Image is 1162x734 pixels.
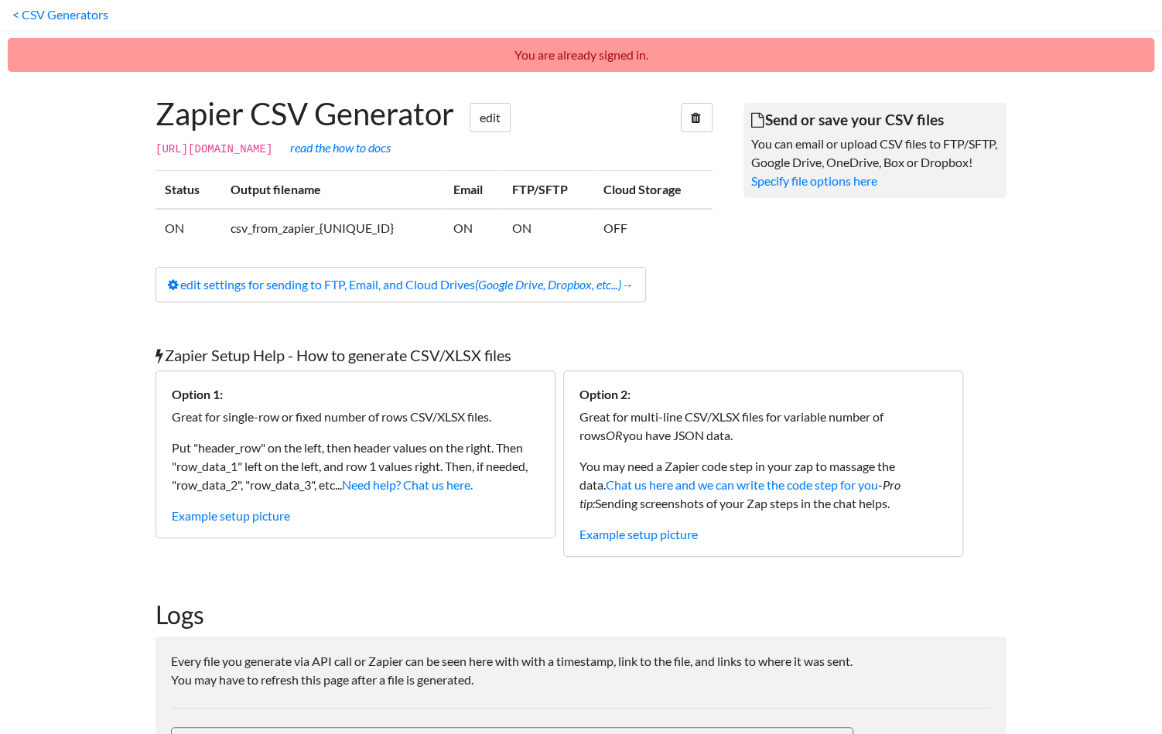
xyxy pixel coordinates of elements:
[156,267,646,302] a: edit settings for sending to FTP, Email, and Cloud Drives(Google Drive, Dropbox, etc...)→
[606,477,878,492] a: Chat us here and we can write the code step for you
[503,171,594,210] th: FTP/SFTP
[579,457,947,513] p: You may need a Zapier code step in your zap to massage the data. - Sending screenshots of your Za...
[342,477,473,492] a: Need help? Chat us here.
[172,387,539,401] h6: Option 1:
[444,171,503,210] th: Email
[172,508,290,523] a: Example setup picture
[221,171,444,210] th: Output filename
[751,173,877,188] a: Specify file options here
[503,209,594,247] td: ON
[594,171,713,210] th: Cloud Storage
[1085,657,1143,715] iframe: Drift Widget Chat Controller
[751,111,999,128] h5: Send or save your CSV files
[156,600,1006,630] h2: Logs
[290,140,391,155] a: read the how to docs
[172,408,539,426] p: Great for single-row or fixed number of rows CSV/XLSX files.
[579,527,698,541] a: Example setup picture
[221,209,444,247] td: csv_from_zapier_{UNIQUE_ID}
[594,209,713,247] td: OFF
[444,209,503,247] td: ON
[475,277,621,292] i: (Google Drive, Dropbox, etc...)
[579,408,947,445] p: Great for multi-line CSV/XLSX files for variable number of rows you have JSON data.
[606,428,623,442] i: OR
[156,143,272,155] code: [URL][DOMAIN_NAME]
[470,103,511,132] a: edit
[156,209,221,247] td: ON
[171,652,991,689] p: Every file you generate via API call or Zapier can be seen here with with a timestamp, link to th...
[156,171,221,210] th: Status
[156,95,713,132] h1: Zapier CSV Generator
[751,135,999,172] p: You can email or upload CSV files to FTP/SFTP, Google Drive, OneDrive, Box or Dropbox!
[8,38,1154,72] p: You are already signed in.
[579,387,947,401] h6: Option 2:
[156,346,1006,364] h5: Zapier Setup Help - How to generate CSV/XLSX files
[172,439,539,494] p: Put "header_row" on the left, then header values on the right. Then "row_data_1" left on the left...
